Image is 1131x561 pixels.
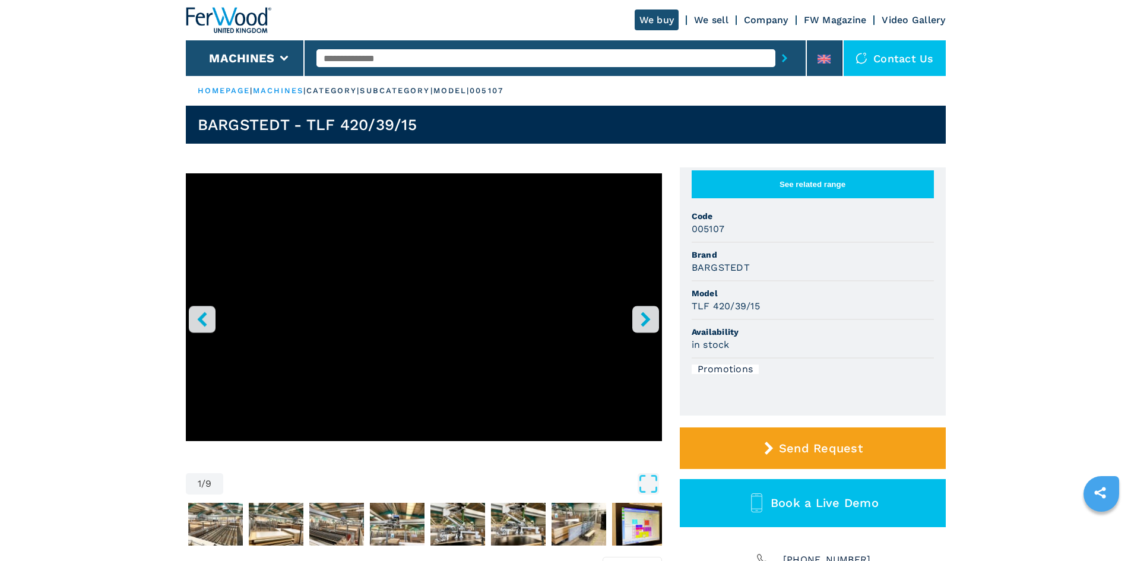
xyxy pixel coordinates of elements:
[186,7,271,33] img: Ferwood
[433,85,470,96] p: model |
[226,473,658,495] button: Open Fullscreen
[186,500,245,548] button: Go to Slide 2
[370,503,424,546] img: 2cf5b5a916ed1c387474b681500d1798
[844,40,946,76] div: Contact us
[1085,478,1115,508] a: sharethis
[549,500,609,548] button: Go to Slide 8
[692,338,730,351] h3: in stock
[775,45,794,72] button: submit-button
[692,222,725,236] h3: 005107
[201,479,205,489] span: /
[188,503,243,546] img: d6ec771bff1708f7b2c12372cb10b08f
[692,170,934,198] button: See related range
[470,85,503,96] p: 005107
[360,85,433,96] p: subcategory |
[692,326,934,338] span: Availability
[309,503,364,546] img: b10cfda7f8a3acf994fd1f22d06f7e2c
[198,86,251,95] a: HOMEPAGE
[198,115,417,134] h1: BARGSTEDT - TLF 420/39/15
[198,479,201,489] span: 1
[680,479,946,527] button: Book a Live Demo
[428,500,487,548] button: Go to Slide 6
[307,500,366,548] button: Go to Slide 4
[692,365,759,374] div: Promotions
[253,86,304,95] a: machines
[744,14,788,26] a: Company
[303,86,306,95] span: |
[692,287,934,299] span: Model
[430,503,485,546] img: 03331fffe8614ef01cbb347cb3ba6afa
[632,306,659,332] button: right-button
[186,500,662,548] nav: Thumbnail Navigation
[186,173,662,461] div: Go to Slide 1
[680,427,946,469] button: Send Request
[209,51,274,65] button: Machines
[635,9,679,30] a: We buy
[189,306,216,332] button: left-button
[692,261,750,274] h3: BARGSTEDT
[610,500,669,548] button: Go to Slide 9
[692,210,934,222] span: Code
[804,14,867,26] a: FW Magazine
[692,299,760,313] h3: TLF 420/39/15
[694,14,728,26] a: We sell
[771,496,879,510] span: Book a Live Demo
[489,500,548,548] button: Go to Slide 7
[250,86,252,95] span: |
[491,503,546,546] img: 3684b3d9c411378ff522273f2d9a63de
[246,500,306,548] button: Go to Slide 3
[856,52,867,64] img: Contact us
[612,503,667,546] img: 86195e7da26e0a7ef69ec83d12d504ed
[306,85,360,96] p: category |
[368,500,427,548] button: Go to Slide 5
[692,249,934,261] span: Brand
[882,14,945,26] a: Video Gallery
[552,503,606,546] img: 05d1817a7c0d5e996703f3eb3284ae71
[186,173,662,441] iframe: YouTube video player
[779,441,863,455] span: Send Request
[249,503,303,546] img: ef6ecd77f888638d3b28915affd2a39b
[1081,508,1122,552] iframe: Chat
[205,479,211,489] span: 9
